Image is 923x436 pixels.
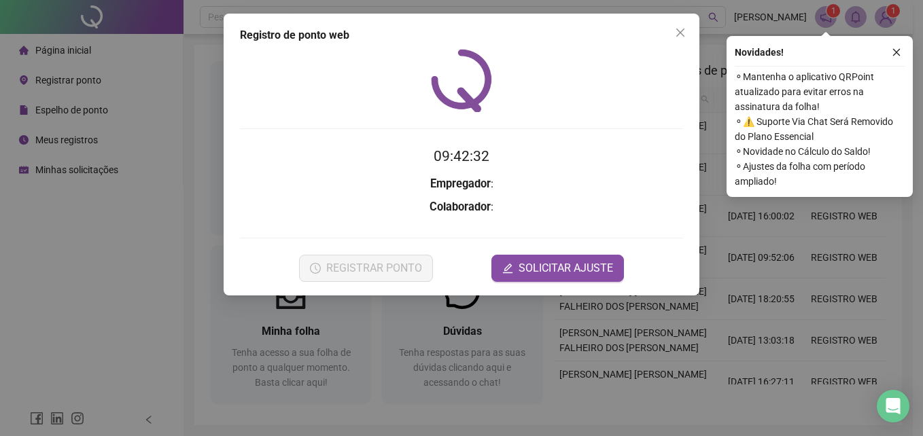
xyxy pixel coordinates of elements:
[430,177,491,190] strong: Empregador
[240,175,683,193] h3: :
[735,69,905,114] span: ⚬ Mantenha o aplicativo QRPoint atualizado para evitar erros na assinatura da folha!
[735,159,905,189] span: ⚬ Ajustes da folha com período ampliado!
[892,48,901,57] span: close
[675,27,686,38] span: close
[735,144,905,159] span: ⚬ Novidade no Cálculo do Saldo!
[491,255,624,282] button: editSOLICITAR AJUSTE
[430,200,491,213] strong: Colaborador
[240,27,683,43] div: Registro de ponto web
[519,260,613,276] span: SOLICITAR AJUSTE
[502,263,513,274] span: edit
[431,49,492,112] img: QRPoint
[240,198,683,216] h3: :
[669,22,691,43] button: Close
[877,390,909,422] div: Open Intercom Messenger
[299,255,433,282] button: REGISTRAR PONTO
[735,45,784,60] span: Novidades !
[434,148,489,164] time: 09:42:32
[735,114,905,144] span: ⚬ ⚠️ Suporte Via Chat Será Removido do Plano Essencial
